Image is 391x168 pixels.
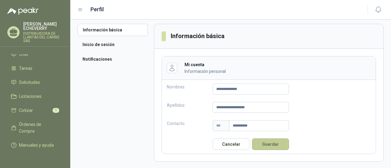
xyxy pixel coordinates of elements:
img: Logo peakr [7,7,38,15]
h3: Información básica [171,31,225,41]
h1: Perfil [90,5,104,14]
span: Órdenes de Compra [19,121,57,134]
a: Órdenes de Compra [7,119,63,137]
span: Solicitudes [19,79,40,86]
p: Contacto: [167,120,213,131]
b: Mi cuenta [185,62,204,67]
button: Cancelar [213,138,250,150]
a: Chat [7,48,63,60]
a: Información básica [78,24,148,36]
p: [PERSON_NAME] ECHEVERRY [23,22,63,30]
span: Cotizar [19,107,33,114]
span: Licitaciones [19,93,42,100]
span: Chat [19,51,28,58]
p: DISTRIBUIDORA DE LLANTAS DEL CARIBE SAS [23,32,63,43]
a: Notificaciones [78,53,148,65]
a: Cotizar1 [7,105,63,116]
p: Nombres: [167,84,213,95]
a: Tareas [7,63,63,74]
span: Tareas [19,65,32,72]
a: Licitaciones [7,91,63,102]
p: Apellidos: [167,102,213,113]
a: Solicitudes [7,77,63,88]
p: Información personal [185,68,349,75]
span: Manuales y ayuda [19,142,54,148]
span: 1 [53,108,59,113]
button: Guardar [252,138,289,150]
a: Inicio de sesión [78,38,148,51]
a: Manuales y ayuda [7,139,63,151]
